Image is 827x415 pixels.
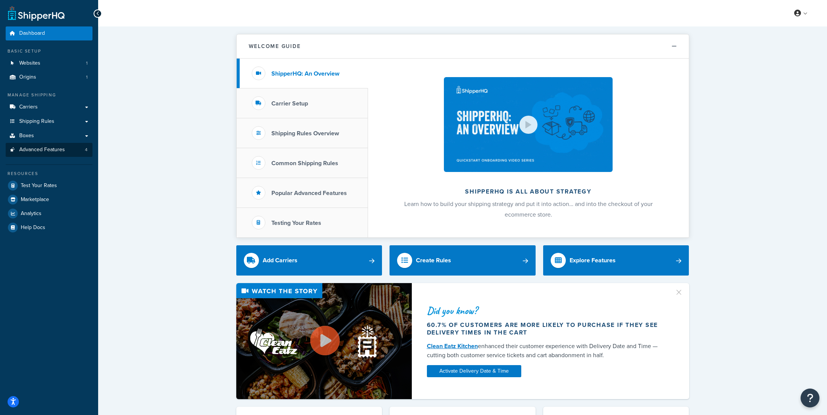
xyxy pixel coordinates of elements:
[6,48,92,54] div: Basic Setup
[85,147,88,153] span: 4
[6,26,92,40] a: Dashboard
[271,100,308,107] h3: Carrier Setup
[444,77,612,172] img: ShipperHQ is all about strategy
[6,143,92,157] li: Advanced Features
[249,43,301,49] h2: Welcome Guide
[543,245,689,276] a: Explore Features
[404,200,653,219] span: Learn how to build your shipping strategy and put it into action… and into the checkout of your e...
[19,60,40,67] span: Websites
[6,115,92,129] a: Shipping Rules
[21,211,42,217] span: Analytics
[6,179,92,192] a: Test Your Rates
[263,255,297,266] div: Add Carriers
[416,255,451,266] div: Create Rules
[21,183,57,189] span: Test Your Rates
[6,221,92,234] a: Help Docs
[19,118,54,125] span: Shipping Rules
[271,70,339,77] h3: ShipperHQ: An Overview
[6,170,92,177] div: Resources
[236,245,382,276] a: Add Carriers
[6,143,92,157] a: Advanced Features4
[427,321,665,336] div: 60.7% of customers are more likely to purchase if they see delivery times in the cart
[19,147,65,153] span: Advanced Features
[86,74,88,81] span: 1
[6,207,92,220] a: Analytics
[427,342,665,360] div: enhanced their customer experience with Delivery Date and Time — cutting both customer service ti...
[236,283,412,399] img: Video thumbnail
[6,70,92,84] li: Origins
[271,130,339,137] h3: Shipping Rules Overview
[19,104,38,110] span: Carriers
[6,56,92,70] li: Websites
[19,133,34,139] span: Boxes
[19,74,36,81] span: Origins
[6,193,92,206] a: Marketplace
[21,225,45,231] span: Help Docs
[271,190,347,197] h3: Popular Advanced Features
[388,188,669,195] h2: ShipperHQ is all about strategy
[427,305,665,316] div: Did you know?
[801,389,819,407] button: Open Resource Center
[21,197,49,203] span: Marketplace
[271,160,338,167] h3: Common Shipping Rules
[86,60,88,67] span: 1
[6,56,92,70] a: Websites1
[237,34,689,59] button: Welcome Guide
[6,92,92,98] div: Manage Shipping
[427,342,478,350] a: Clean Eatz Kitchen
[19,30,45,37] span: Dashboard
[271,220,321,226] h3: Testing Your Rates
[6,70,92,84] a: Origins1
[6,100,92,114] a: Carriers
[427,365,521,377] a: Activate Delivery Date & Time
[6,129,92,143] a: Boxes
[570,255,616,266] div: Explore Features
[390,245,536,276] a: Create Rules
